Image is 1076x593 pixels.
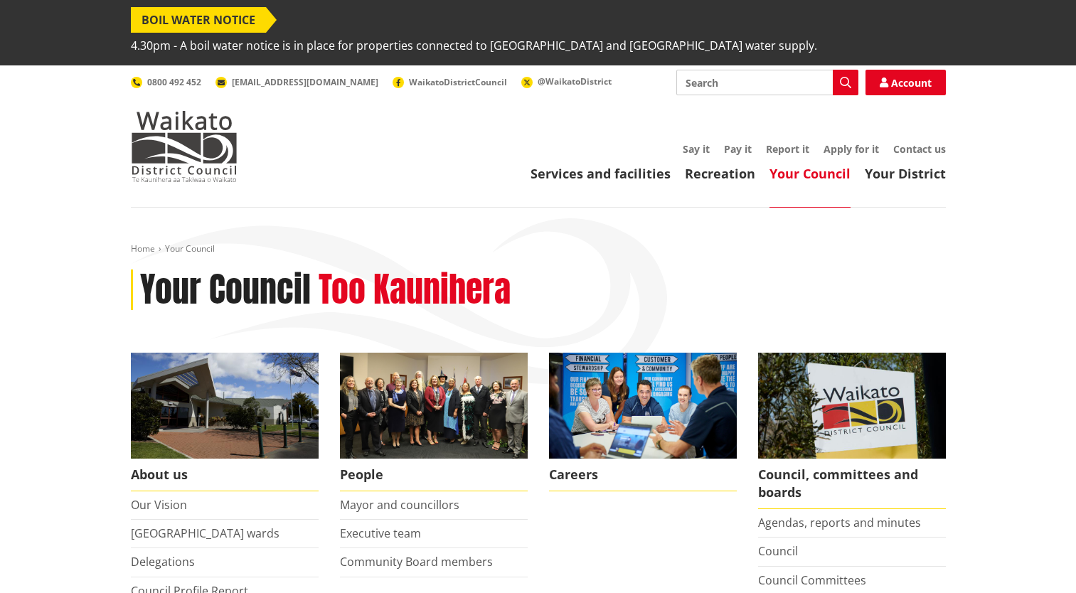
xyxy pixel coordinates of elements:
span: People [340,459,528,491]
a: Waikato-District-Council-sign Council, committees and boards [758,353,946,509]
a: Delegations [131,554,195,570]
img: Waikato District Council - Te Kaunihera aa Takiwaa o Waikato [131,111,238,182]
a: 2022 Council People [340,353,528,491]
span: @WaikatoDistrict [538,75,612,87]
a: Council [758,543,798,559]
span: About us [131,459,319,491]
a: 0800 492 452 [131,76,201,88]
img: 2022 Council [340,353,528,459]
span: BOIL WATER NOTICE [131,7,266,33]
span: Your Council [165,242,215,255]
a: Recreation [685,165,755,182]
a: WaikatoDistrictCouncil [393,76,507,88]
input: Search input [676,70,858,95]
a: Your Council [769,165,851,182]
nav: breadcrumb [131,243,946,255]
img: WDC Building 0015 [131,353,319,459]
a: Contact us [893,142,946,156]
span: 0800 492 452 [147,76,201,88]
a: Careers [549,353,737,491]
a: Community Board members [340,554,493,570]
a: Pay it [724,142,752,156]
a: @WaikatoDistrict [521,75,612,87]
a: Your District [865,165,946,182]
span: Careers [549,459,737,491]
a: Report it [766,142,809,156]
a: Agendas, reports and minutes [758,515,921,530]
h2: Too Kaunihera [319,269,511,311]
img: Waikato-District-Council-sign [758,353,946,459]
a: Executive team [340,525,421,541]
a: Apply for it [824,142,879,156]
h1: Your Council [140,269,311,311]
a: Account [865,70,946,95]
span: WaikatoDistrictCouncil [409,76,507,88]
span: 4.30pm - A boil water notice is in place for properties connected to [GEOGRAPHIC_DATA] and [GEOGR... [131,33,817,58]
a: WDC Building 0015 About us [131,353,319,491]
a: Our Vision [131,497,187,513]
a: [EMAIL_ADDRESS][DOMAIN_NAME] [215,76,378,88]
span: [EMAIL_ADDRESS][DOMAIN_NAME] [232,76,378,88]
a: [GEOGRAPHIC_DATA] wards [131,525,279,541]
span: Council, committees and boards [758,459,946,509]
a: Services and facilities [531,165,671,182]
a: Mayor and councillors [340,497,459,513]
a: Say it [683,142,710,156]
a: Council Committees [758,572,866,588]
img: Office staff in meeting - Career page [549,353,737,459]
a: Home [131,242,155,255]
